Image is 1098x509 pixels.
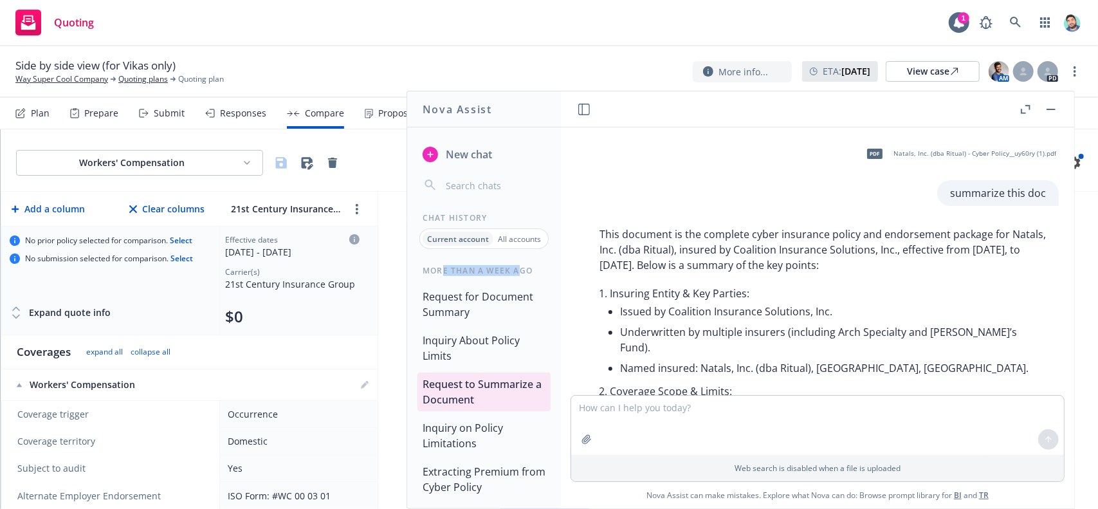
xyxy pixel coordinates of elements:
button: Expand quote info [10,300,111,326]
button: expand all [86,347,123,357]
div: Workers' Compensation [27,156,237,169]
button: $0 [225,306,243,327]
button: Add a column [9,196,87,222]
p: summarize this doc [950,185,1046,201]
span: More info... [718,65,768,79]
input: Search chats [443,176,545,194]
div: Responses [220,108,266,118]
a: Report a Bug [973,10,999,35]
div: ISO Form: #WC 00 03 01 [228,489,365,503]
span: pdf [867,149,883,158]
img: photo [989,61,1009,82]
span: Quoting [54,17,94,28]
a: Search [1003,10,1029,35]
div: Occurrence [228,407,365,421]
div: Plan [31,108,50,118]
div: Yes [228,461,365,475]
span: No submission selected for comparison. [25,254,193,264]
div: Compare [305,108,344,118]
div: More than a week ago [407,264,561,275]
p: This document is the complete cyber insurance policy and endorsement package for Natals, Inc. (db... [599,227,1046,273]
span: Alternate Employer Endorsement [17,490,161,503]
button: Inquiry on Policy Limitations [417,416,551,455]
a: View case [886,61,980,82]
a: TR [979,490,989,501]
a: BI [954,490,962,501]
button: collapse all [131,347,170,357]
div: View case [907,62,958,81]
span: Coverage territory [17,435,206,448]
h1: Nova Assist [423,102,492,117]
button: Clear columns [127,196,207,222]
div: Effective dates [225,234,360,245]
button: Extracting Premium from Cyber Policy [417,460,551,499]
a: Way Super Cool Company [15,73,108,85]
p: All accounts [498,234,541,245]
div: Total premium (click to edit billing info) [225,306,360,327]
a: Quoting [10,5,99,41]
a: more [1067,64,1083,79]
a: Switch app [1032,10,1058,35]
span: Coverage trigger [17,408,206,421]
li: Underwritten by multiple insurers (including Arch Specialty and [PERSON_NAME]’s Fund). [620,322,1046,358]
button: More info... [693,61,792,82]
div: [DATE] - [DATE] [225,245,360,259]
a: more [349,201,365,217]
div: 1 [958,12,969,24]
div: Coverages [17,344,71,360]
p: Web search is disabled when a file is uploaded [579,463,1056,474]
span: No prior policy selected for comparison. [25,236,192,246]
button: New chat [417,143,551,166]
div: Click to edit column carrier quote details [225,234,360,259]
p: Current account [427,234,489,245]
button: Request to Summarize a Document [417,373,551,411]
button: Request for Document Summary [417,285,551,324]
li: Issued by Coalition Insurance Solutions, Inc. [620,301,1046,322]
span: ETA : [823,64,870,78]
strong: [DATE] [841,65,870,77]
a: Quoting plans [118,73,168,85]
span: Quoting plan [178,73,224,85]
input: 21st Century Insurance Group [228,199,344,218]
button: Workers' Compensation [16,150,263,176]
span: New chat [443,147,492,162]
p: Coverage Scope & Limits: [610,384,1046,399]
div: Domestic [228,434,365,448]
div: Chat History [407,212,561,223]
div: Carrier(s) [225,266,360,277]
div: Prepare [84,108,118,118]
p: Insuring Entity & Key Parties: [610,286,1046,301]
span: Nova Assist can make mistakes. Explore what Nova can do: Browse prompt library for and [646,482,989,508]
div: Workers' Compensation [17,378,207,391]
a: editPencil [357,377,372,393]
div: Submit [154,108,185,118]
button: Inquiry About Policy Limits [417,329,551,367]
div: 21st Century Insurance Group [225,277,360,291]
div: pdfNatals, Inc. (dba Ritual) - Cyber Policy__uy60ry (1).pdf [859,138,1059,170]
img: photo [1062,12,1083,33]
li: Named insured: Natals, Inc. (dba Ritual), [GEOGRAPHIC_DATA], [GEOGRAPHIC_DATA]. [620,358,1046,378]
span: Subject to audit [17,462,206,475]
div: Propose [378,108,413,118]
span: Natals, Inc. (dba Ritual) - Cyber Policy__uy60ry (1).pdf [893,149,1056,158]
span: Side by side view (for Vikas only) [15,58,176,73]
